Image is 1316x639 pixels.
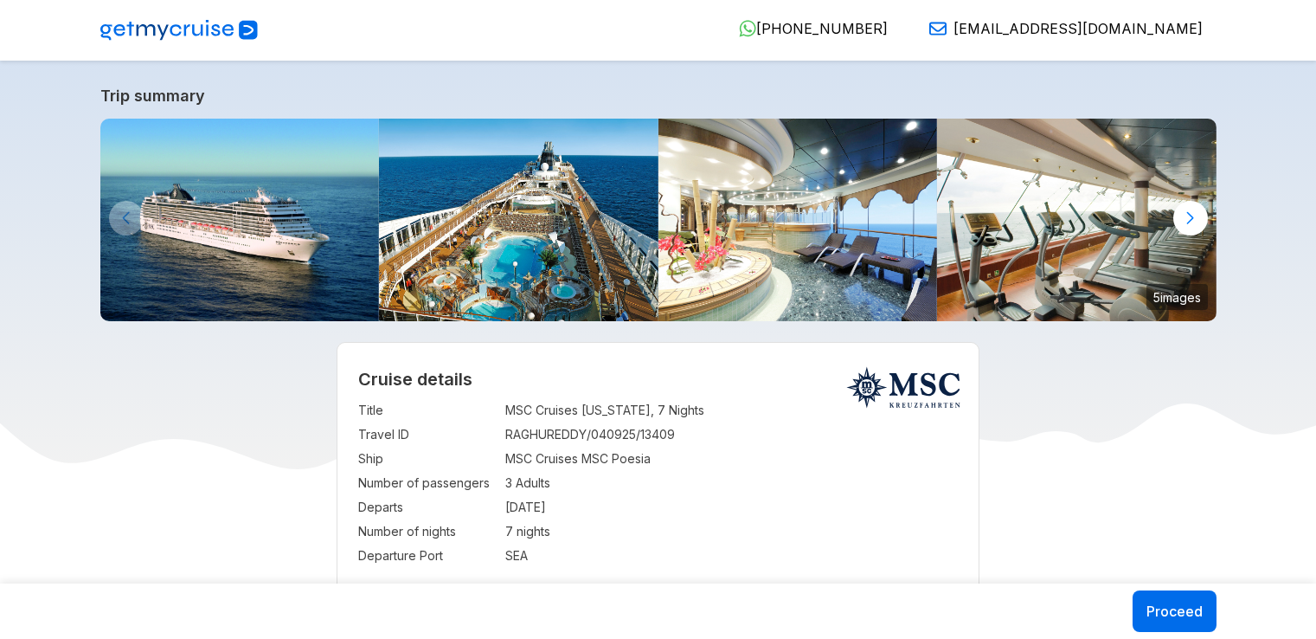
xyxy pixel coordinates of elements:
td: : [497,495,505,520]
td: RAGHUREDDY/040925/13409 [505,423,958,447]
img: po_public_area_spa_04.jpg [658,119,938,321]
td: MSC Cruises [US_STATE], 7 Nights [505,398,958,423]
td: 3 Adults [505,471,958,495]
td: Ship [358,447,497,471]
a: [EMAIL_ADDRESS][DOMAIN_NAME] [915,20,1203,37]
img: po_public_area_sport_06.jpg [937,119,1216,321]
td: Number of passengers [358,471,497,495]
span: [EMAIL_ADDRESS][DOMAIN_NAME] [953,20,1203,37]
td: : [497,544,505,568]
td: : [497,423,505,447]
td: : [497,520,505,544]
a: [PHONE_NUMBER] [725,20,888,37]
td: : [497,471,505,495]
td: [DATE] [505,495,958,520]
td: SEA [505,544,958,568]
small: 5 images [1146,284,1208,310]
td: 7 nights [505,520,958,544]
td: Number of nights [358,520,497,544]
td: : [497,398,505,423]
td: Departs [358,495,497,520]
img: WhatsApp [739,20,756,37]
img: msc-poesia_bow_orientation-right_sea_2480.jpg [100,119,380,321]
img: Email [929,20,947,37]
img: po_public_area_entertainment_leisure_05.jpg [379,119,658,321]
span: [PHONE_NUMBER] [756,20,888,37]
h2: Cruise details [358,369,958,390]
td: : [497,447,505,471]
td: MSC Cruises MSC Poesia [505,447,958,471]
a: Trip summary [100,87,1216,105]
td: Title [358,398,497,423]
button: Proceed [1133,591,1216,632]
td: Departure Port [358,544,497,568]
td: Travel ID [358,423,497,447]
